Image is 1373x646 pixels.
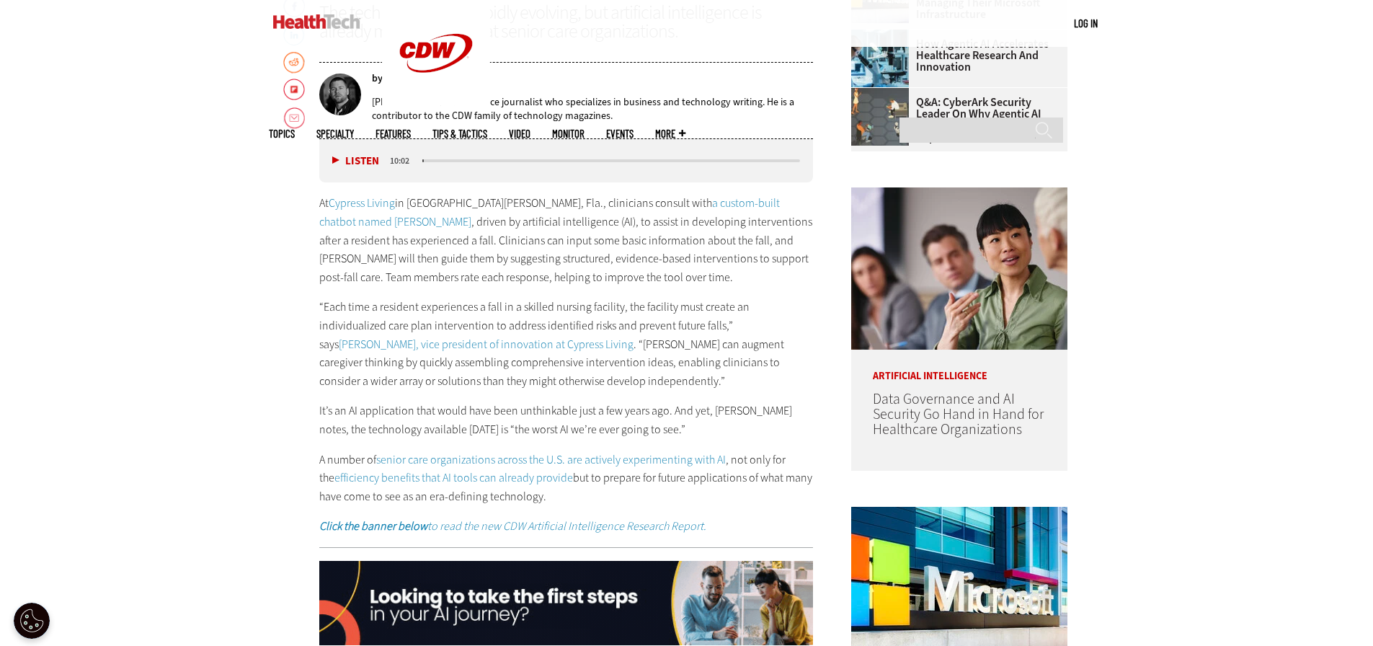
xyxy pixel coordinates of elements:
[332,156,379,167] button: Listen
[851,88,909,146] img: Group of humans and robots accessing a network
[1074,16,1098,31] div: User menu
[319,561,814,646] img: x-airesearch-animated-2025-click-desktop
[552,128,585,139] a: MonITor
[339,337,634,352] a: [PERSON_NAME], vice president of innovation at Cypress Living
[606,128,634,139] a: Events
[319,451,814,506] p: A number of , not only for the but to prepare for future applications of what many have come to s...
[316,128,354,139] span: Specialty
[273,14,360,29] img: Home
[432,128,487,139] a: Tips & Tactics
[1074,17,1098,30] a: Log in
[14,603,50,639] button: Open Preferences
[334,470,573,485] a: efficiency benefits that AI tools can already provide
[269,128,295,139] span: Topics
[388,154,420,167] div: duration
[329,195,395,211] a: Cypress Living
[873,389,1044,439] a: Data Governance and AI Security Go Hand in Hand for Healthcare Organizations
[319,402,814,438] p: It’s an AI application that would have been unthinkable just a few years ago. And yet, [PERSON_NA...
[851,350,1067,381] p: Artificial Intelligence
[376,452,726,467] a: senior care organizations across the U.S. are actively experimenting with AI
[14,603,50,639] div: Cookie Settings
[319,139,814,182] div: media player
[376,128,411,139] a: Features
[319,298,814,390] p: “Each time a resident experiences a fall in a skilled nursing facility, the facility must create ...
[319,518,706,534] em: to read the new CDW Artificial Intelligence Research Report.
[382,95,490,110] a: CDW
[655,128,685,139] span: More
[851,187,1067,350] img: woman discusses data governance
[319,195,780,229] a: a custom-built chatbot named [PERSON_NAME]
[319,194,814,286] p: At in [GEOGRAPHIC_DATA][PERSON_NAME], Fla., clinicians consult with , driven by artificial intell...
[509,128,530,139] a: Video
[319,518,427,534] strong: Click the banner below
[319,518,706,534] a: Click the banner belowto read the new CDW Artificial Intelligence Research Report.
